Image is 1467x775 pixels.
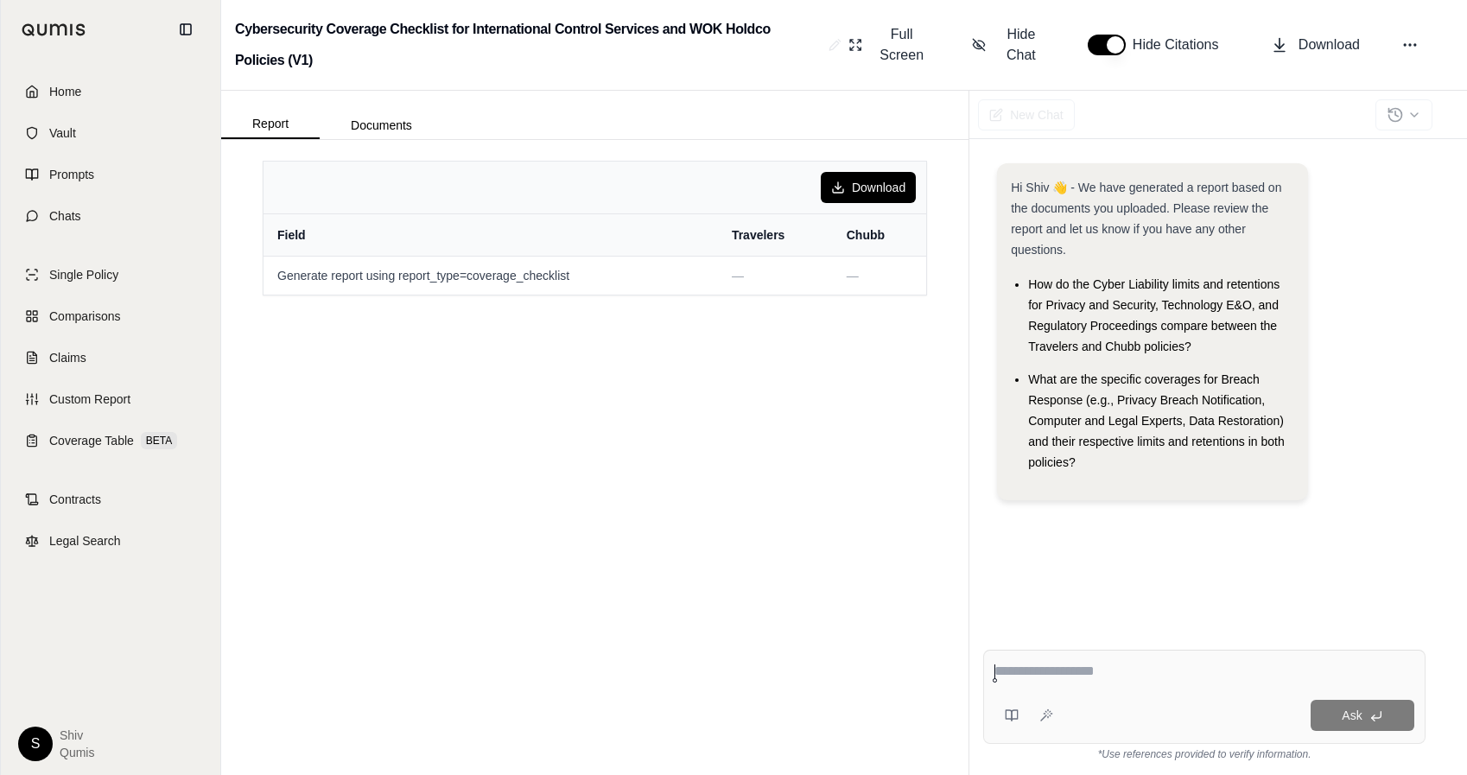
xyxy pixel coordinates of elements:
span: Contracts [49,491,101,508]
a: Contracts [11,480,210,518]
a: Vault [11,114,210,152]
button: Download [821,172,916,203]
span: Custom Report [49,391,130,408]
span: Coverage Table [49,432,134,449]
a: Single Policy [11,256,210,294]
span: Vault [49,124,76,142]
span: — [732,269,744,283]
span: Generate report using report_type=coverage_checklist [277,267,704,284]
button: Hide Chat [965,17,1053,73]
img: Qumis Logo [22,23,86,36]
th: Travelers [718,214,833,256]
span: Claims [49,349,86,366]
th: Chubb [833,214,926,256]
span: BETA [141,432,177,449]
span: Ask [1342,708,1362,722]
span: Qumis [60,744,94,761]
span: Hide Citations [1133,35,1229,55]
a: Comparisons [11,297,210,335]
span: Chats [49,207,81,225]
span: Comparisons [49,308,120,325]
a: Claims [11,339,210,377]
span: Single Policy [49,266,118,283]
span: Legal Search [49,532,121,549]
div: S [18,727,53,761]
a: Home [11,73,210,111]
button: Collapse sidebar [172,16,200,43]
button: Full Screen [841,17,937,73]
span: Shiv [60,727,94,744]
a: Prompts [11,156,210,194]
span: Hide Chat [996,24,1046,66]
a: Legal Search [11,522,210,560]
h2: Cybersecurity Coverage Checklist for International Control Services and WOK Holdco Policies (V1) [235,14,822,76]
div: *Use references provided to verify information. [983,744,1426,761]
th: Field [264,214,718,256]
span: Hi Shiv 👋 - We have generated a report based on the documents you uploaded. Please review the rep... [1011,181,1281,257]
span: What are the specific coverages for Breach Response (e.g., Privacy Breach Notification, Computer ... [1028,372,1285,469]
button: Download [1264,28,1367,62]
button: Report [221,110,320,139]
a: Chats [11,197,210,235]
button: Documents [320,111,443,139]
span: Full Screen [873,24,930,66]
span: Prompts [49,166,94,183]
span: — [847,269,859,283]
button: Ask [1311,700,1414,731]
a: Coverage TableBETA [11,422,210,460]
span: Download [1299,35,1360,55]
span: Home [49,83,81,100]
a: Custom Report [11,380,210,418]
span: How do the Cyber Liability limits and retentions for Privacy and Security, Technology E&O, and Re... [1028,277,1280,353]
